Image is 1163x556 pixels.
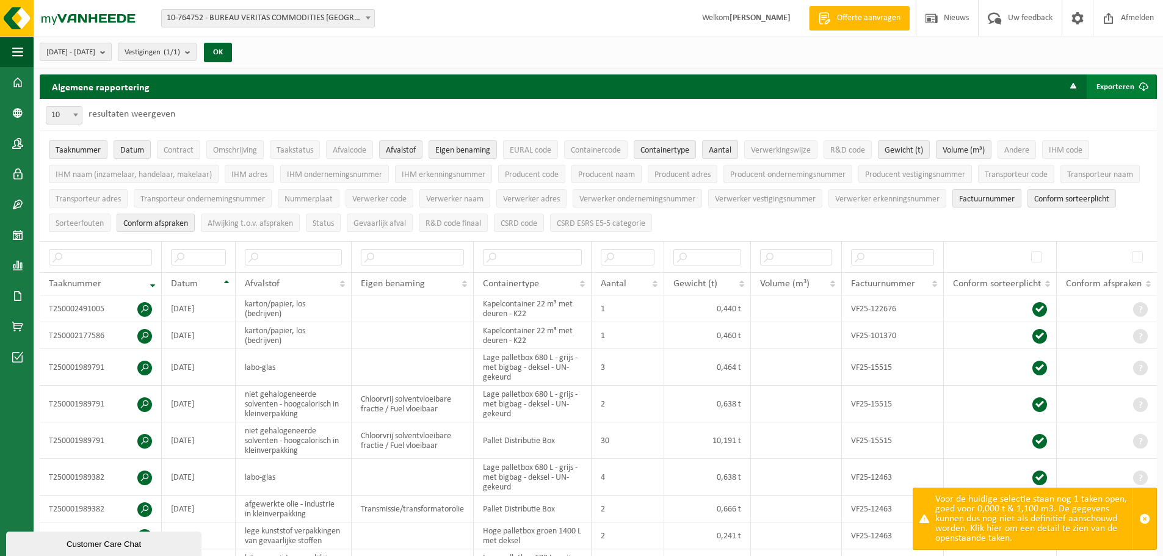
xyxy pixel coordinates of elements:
[474,496,592,522] td: Pallet Distributie Box
[346,189,413,208] button: Verwerker codeVerwerker code: Activate to sort
[157,140,200,159] button: ContractContract: Activate to sort
[664,496,751,522] td: 0,666 t
[474,295,592,322] td: Kapelcontainer 22 m³ met deuren - K22
[123,219,188,228] span: Conform afspraken
[751,146,811,155] span: Verwerkingswijze
[352,195,407,204] span: Verwerker code
[236,422,352,459] td: niet gehalogeneerde solventen - hoogcalorisch in kleinverpakking
[419,189,490,208] button: Verwerker naamVerwerker naam: Activate to sort
[171,279,198,289] span: Datum
[842,522,944,549] td: VF25-12463
[386,146,416,155] span: Afvalstof
[842,496,944,522] td: VF25-12463
[347,214,413,232] button: Gevaarlijk afval : Activate to sort
[510,146,551,155] span: EURAL code
[550,214,652,232] button: CSRD ESRS E5-5 categorieCSRD ESRS E5-5 categorie: Activate to sort
[402,170,485,179] span: IHM erkenningsnummer
[842,386,944,422] td: VF25-15515
[503,195,560,204] span: Verwerker adres
[40,496,162,522] td: T250001989382
[40,459,162,496] td: T250001989382
[204,43,232,62] button: OK
[601,279,626,289] span: Aantal
[284,195,333,204] span: Nummerplaat
[164,48,180,56] count: (1/1)
[744,140,817,159] button: VerwerkingswijzeVerwerkingswijze: Activate to sort
[89,109,175,119] label: resultaten weergeven
[579,195,695,204] span: Verwerker ondernemingsnummer
[40,74,162,99] h2: Algemene rapportering
[40,422,162,459] td: T250001989791
[834,12,904,24] span: Offerte aanvragen
[978,165,1054,183] button: Transporteur codeTransporteur code: Activate to sort
[49,214,111,232] button: SorteerfoutenSorteerfouten: Activate to sort
[673,279,717,289] span: Gewicht (t)
[429,140,497,159] button: Eigen benamingEigen benaming: Activate to sort
[120,146,144,155] span: Datum
[654,170,711,179] span: Producent adres
[236,295,352,322] td: karton/papier, los (bedrijven)
[953,279,1041,289] span: Conform sorteerplicht
[49,189,128,208] button: Transporteur adresTransporteur adres: Activate to sort
[1067,170,1133,179] span: Transporteur naam
[592,349,664,386] td: 3
[842,322,944,349] td: VF25-101370
[730,13,791,23] strong: [PERSON_NAME]
[40,295,162,322] td: T250002491005
[730,170,846,179] span: Producent ondernemingsnummer
[287,170,382,179] span: IHM ondernemingsnummer
[935,488,1132,549] div: Voor de huidige selectie staan nog 1 taken open, goed voor 0,000 t & 1,100 m3. De gegevens kunnen...
[494,214,544,232] button: CSRD codeCSRD code: Activate to sort
[306,214,341,232] button: StatusStatus: Activate to sort
[326,140,373,159] button: AfvalcodeAfvalcode: Activate to sort
[760,279,810,289] span: Volume (m³)
[842,295,944,322] td: VF25-122676
[352,496,474,522] td: Transmissie/transformatorolie
[1060,165,1140,183] button: Transporteur naamTransporteur naam: Activate to sort
[56,170,212,179] span: IHM naam (inzamelaar, handelaar, makelaar)
[379,140,422,159] button: AfvalstofAfvalstof: Activate to sort
[361,279,425,289] span: Eigen benaming
[592,422,664,459] td: 30
[353,219,406,228] span: Gevaarlijk afval
[474,386,592,422] td: Lage palletbox 680 L - grijs - met bigbag - deksel - UN-gekeurd
[664,295,751,322] td: 0,440 t
[236,322,352,349] td: karton/papier, los (bedrijven)
[206,140,264,159] button: OmschrijvingOmschrijving: Activate to sort
[162,322,236,349] td: [DATE]
[236,522,352,549] td: lege kunststof verpakkingen van gevaarlijke stoffen
[426,219,481,228] span: R&D code finaal
[959,195,1015,204] span: Factuurnummer
[49,140,107,159] button: TaaknummerTaaknummer: Activate to remove sorting
[236,386,352,422] td: niet gehalogeneerde solventen - hoogcalorisch in kleinverpakking
[277,146,313,155] span: Taakstatus
[56,219,104,228] span: Sorteerfouten
[162,349,236,386] td: [DATE]
[426,195,484,204] span: Verwerker naam
[842,422,944,459] td: VF25-15515
[474,422,592,459] td: Pallet Distributie Box
[648,165,717,183] button: Producent adresProducent adres: Activate to sort
[161,9,375,27] span: 10-764752 - BUREAU VERITAS COMMODITIES ANTWERP NV - ANTWERPEN
[46,43,95,62] span: [DATE] - [DATE]
[435,146,490,155] span: Eigen benaming
[208,219,293,228] span: Afwijking t.o.v. afspraken
[498,165,565,183] button: Producent codeProducent code: Activate to sort
[280,165,389,183] button: IHM ondernemingsnummerIHM ondernemingsnummer: Activate to sort
[865,170,965,179] span: Producent vestigingsnummer
[140,195,265,204] span: Transporteur ondernemingsnummer
[858,165,972,183] button: Producent vestigingsnummerProducent vestigingsnummer: Activate to sort
[46,106,82,125] span: 10
[40,43,112,61] button: [DATE] - [DATE]
[709,146,731,155] span: Aantal
[715,195,816,204] span: Verwerker vestigingsnummer
[664,322,751,349] td: 0,460 t
[56,195,121,204] span: Transporteur adres
[474,322,592,349] td: Kapelcontainer 22 m³ met deuren - K22
[842,349,944,386] td: VF25-15515
[835,195,940,204] span: Verwerker erkenningsnummer
[313,219,334,228] span: Status
[1087,74,1156,99] button: Exporteren
[885,146,923,155] span: Gewicht (t)
[162,295,236,322] td: [DATE]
